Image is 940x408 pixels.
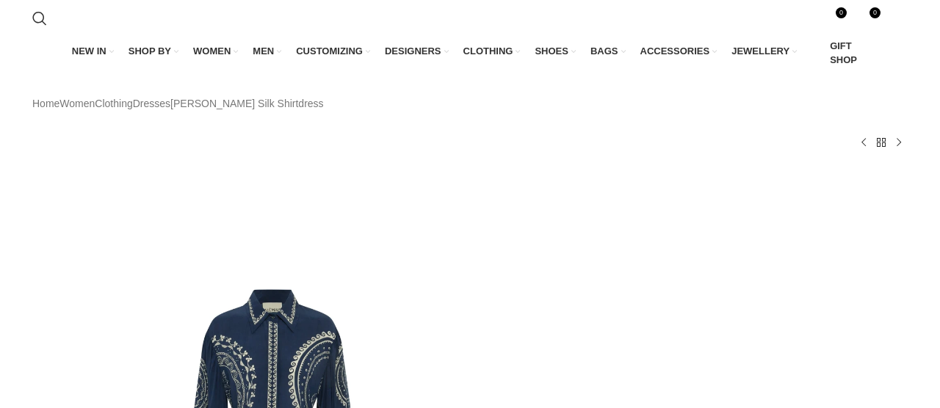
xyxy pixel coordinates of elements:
[253,36,281,67] a: MEN
[890,134,908,151] a: Next product
[869,7,881,18] span: 0
[59,95,95,112] a: Women
[25,36,915,70] div: Main navigation
[193,36,238,67] a: WOMEN
[817,4,847,33] a: 0
[851,4,881,33] a: 0
[463,45,513,58] span: CLOTHING
[836,7,847,18] span: 0
[811,36,868,70] a: GIFT SHOP
[385,36,449,67] a: DESIGNERS
[32,95,324,112] nav: Breadcrumb
[72,36,114,67] a: NEW IN
[640,36,717,67] a: ACCESSORIES
[811,47,825,60] img: GiftBag
[731,45,789,58] span: JEWELLERY
[640,45,710,58] span: ACCESSORIES
[129,36,178,67] a: SHOP BY
[731,36,797,67] a: JEWELLERY
[170,95,324,112] span: [PERSON_NAME] Silk Shirtdress
[193,45,231,58] span: WOMEN
[590,45,618,58] span: BAGS
[296,45,363,58] span: CUSTOMIZING
[830,40,868,66] span: GIFT SHOP
[129,45,171,58] span: SHOP BY
[535,45,568,58] span: SHOES
[95,95,132,112] a: Clothing
[385,45,441,58] span: DESIGNERS
[535,36,576,67] a: SHOES
[32,95,59,112] a: Home
[463,36,521,67] a: CLOTHING
[253,45,274,58] span: MEN
[851,4,881,33] div: My Wishlist
[590,36,626,67] a: BAGS
[296,36,370,67] a: CUSTOMIZING
[855,134,872,151] a: Previous product
[25,4,54,33] a: Search
[133,95,170,112] a: Dresses
[72,45,106,58] span: NEW IN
